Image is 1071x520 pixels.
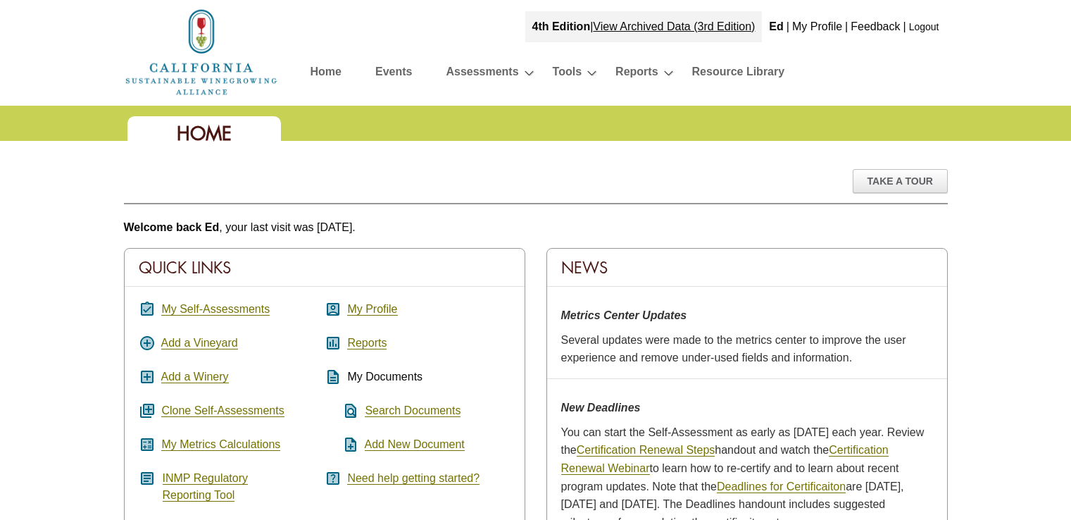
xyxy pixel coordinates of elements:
[375,62,412,87] a: Events
[792,20,842,32] a: My Profile
[525,11,763,42] div: |
[561,309,687,321] strong: Metrics Center Updates
[347,337,387,349] a: Reports
[125,249,525,287] div: Quick Links
[446,62,518,87] a: Assessments
[909,21,939,32] a: Logout
[532,20,591,32] strong: 4th Edition
[325,436,359,453] i: note_add
[853,169,948,193] div: Take A Tour
[163,472,249,502] a: INMP RegulatoryReporting Tool
[577,444,715,457] a: Certification Renewal Steps
[844,11,849,42] div: |
[161,438,280,451] a: My Metrics Calculations
[161,371,229,383] a: Add a Winery
[139,436,156,453] i: calculate
[124,45,279,57] a: Home
[325,369,342,385] i: description
[139,369,156,385] i: add_box
[851,20,900,32] a: Feedback
[561,334,906,364] span: Several updates were made to the metrics center to improve the user experience and remove under-u...
[365,404,461,417] a: Search Documents
[161,404,284,417] a: Clone Self-Assessments
[124,218,948,237] p: , your last visit was [DATE].
[347,472,480,485] a: Need help getting started?
[124,221,220,233] b: Welcome back Ed
[365,438,465,451] a: Add New Document
[547,249,947,287] div: News
[785,11,791,42] div: |
[561,402,641,414] strong: New Deadlines
[347,371,422,383] span: My Documents
[692,62,785,87] a: Resource Library
[325,470,342,487] i: help_center
[561,444,889,475] a: Certification Renewal Webinar
[325,335,342,352] i: assessment
[139,301,156,318] i: assignment_turned_in
[615,62,658,87] a: Reports
[177,121,232,146] span: Home
[139,335,156,352] i: add_circle
[311,62,342,87] a: Home
[161,337,238,349] a: Add a Vineyard
[769,20,783,32] b: Ed
[553,62,582,87] a: Tools
[124,7,279,97] img: logo_cswa2x.png
[325,301,342,318] i: account_box
[593,20,755,32] a: View Archived Data (3rd Edition)
[717,481,846,493] a: Deadlines for Certificaiton
[139,402,156,419] i: queue
[325,402,359,419] i: find_in_page
[347,303,397,316] a: My Profile
[139,470,156,487] i: article
[902,11,908,42] div: |
[161,303,270,316] a: My Self-Assessments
